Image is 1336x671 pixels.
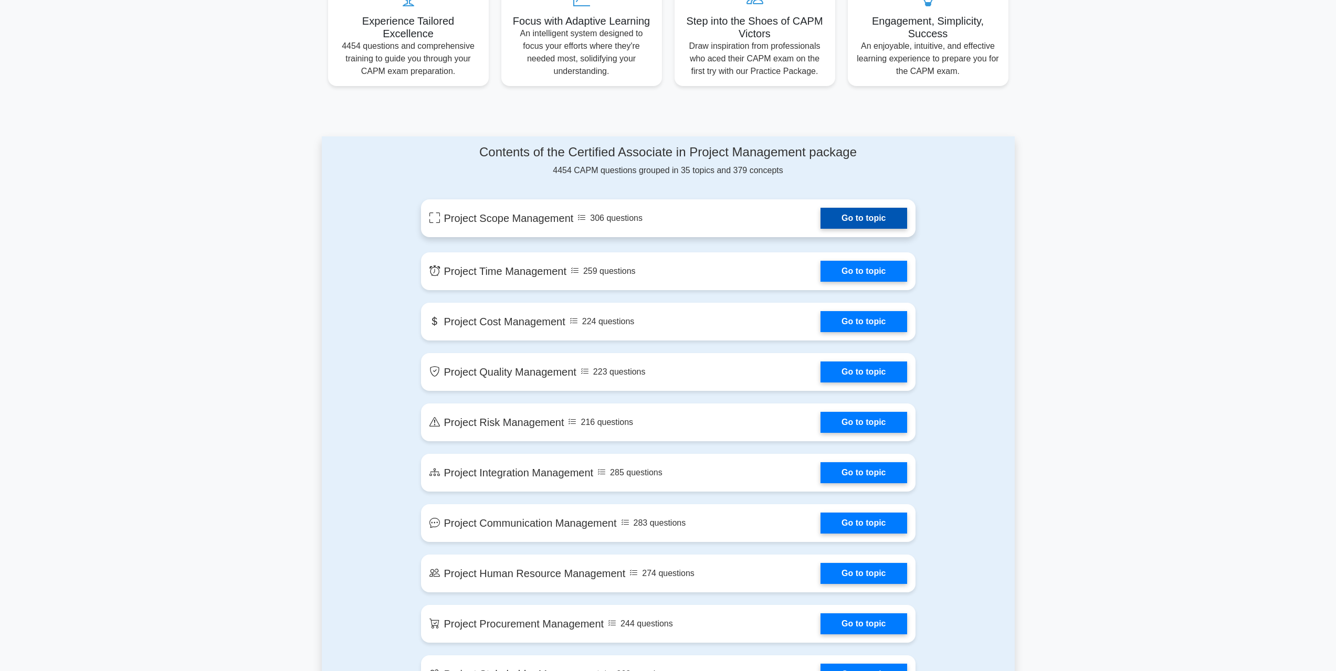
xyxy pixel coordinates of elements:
[683,15,827,40] h5: Step into the Shoes of CAPM Victors
[820,513,907,534] a: Go to topic
[856,40,1000,78] p: An enjoyable, intuitive, and effective learning experience to prepare you for the CAPM exam.
[820,462,907,483] a: Go to topic
[856,15,1000,40] h5: Engagement, Simplicity, Success
[820,311,907,332] a: Go to topic
[510,15,654,27] h5: Focus with Adaptive Learning
[421,145,916,160] h4: Contents of the Certified Associate in Project Management package
[683,40,827,78] p: Draw inspiration from professionals who aced their CAPM exam on the first try with our Practice P...
[820,412,907,433] a: Go to topic
[820,208,907,229] a: Go to topic
[510,27,654,78] p: An intelligent system designed to focus your efforts where they're needed most, solidifying your ...
[336,40,480,78] p: 4454 questions and comprehensive training to guide you through your CAPM exam preparation.
[421,145,916,177] div: 4454 CAPM questions grouped in 35 topics and 379 concepts
[336,15,480,40] h5: Experience Tailored Excellence
[820,563,907,584] a: Go to topic
[820,261,907,282] a: Go to topic
[820,613,907,634] a: Go to topic
[820,361,907,382] a: Go to topic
